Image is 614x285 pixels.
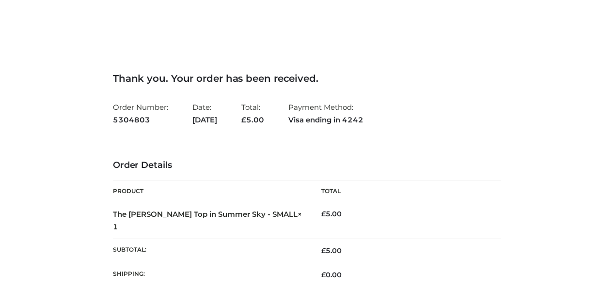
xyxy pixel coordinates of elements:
[321,246,342,255] span: 5.00
[241,115,246,124] span: £
[113,99,168,128] li: Order Number:
[321,210,326,218] span: £
[321,270,342,279] bdi: 0.00
[113,180,307,202] th: Product
[192,99,217,128] li: Date:
[288,99,363,128] li: Payment Method:
[113,114,168,126] strong: 5304803
[241,99,264,128] li: Total:
[321,246,326,255] span: £
[321,270,326,279] span: £
[192,114,217,126] strong: [DATE]
[113,73,501,84] h3: Thank you. Your order has been received.
[307,180,501,202] th: Total
[113,160,501,171] h3: Order Details
[321,210,342,218] bdi: 5.00
[113,239,307,263] th: Subtotal:
[113,210,302,231] strong: × 1
[288,114,363,126] strong: Visa ending in 4242
[113,210,302,231] strong: The [PERSON_NAME] Top in Summer Sky - SMALL
[241,115,264,124] span: 5.00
